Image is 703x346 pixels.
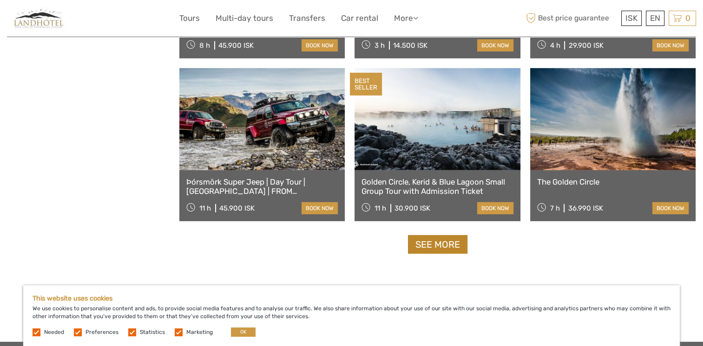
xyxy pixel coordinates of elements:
[341,12,378,25] a: Car rental
[23,285,680,346] div: We use cookies to personalise content and ads, to provide social media features and to analyse ou...
[107,14,118,26] button: Open LiveChat chat widget
[302,39,338,51] a: book now
[186,328,213,336] label: Marketing
[625,13,637,23] span: ISK
[13,16,105,24] p: We're away right now. Please check back later!
[33,295,670,302] h5: This website uses cookies
[524,11,619,26] span: Best price guarantee
[652,202,689,214] a: book now
[477,202,513,214] a: book now
[477,39,513,51] a: book now
[199,41,210,50] span: 8 h
[218,41,254,50] div: 45.900 ISK
[550,204,559,212] span: 7 h
[537,177,689,186] a: The Golden Circle
[186,177,338,196] a: Þórsmörk Super Jeep | Day Tour | [GEOGRAPHIC_DATA] | FROM [GEOGRAPHIC_DATA]
[568,41,603,50] div: 29.900 ISK
[361,177,513,196] a: Golden Circle, Kerid & Blue Lagoon Small Group Tour with Admission Ticket
[408,235,467,254] a: See more
[179,12,200,25] a: Tours
[350,73,382,96] div: BEST SELLER
[393,41,427,50] div: 14.500 ISK
[7,7,71,30] img: 794-4d1e71b2-5dd0-4a39-8cc1-b0db556bc61e_logo_small.jpg
[140,328,165,336] label: Statistics
[568,204,603,212] div: 36.990 ISK
[394,12,418,25] a: More
[374,204,386,212] span: 11 h
[652,39,689,51] a: book now
[550,41,560,50] span: 4 h
[216,12,273,25] a: Multi-day tours
[646,11,664,26] div: EN
[302,202,338,214] a: book now
[85,328,118,336] label: Preferences
[374,41,385,50] span: 3 h
[199,204,211,212] span: 11 h
[394,204,430,212] div: 30.900 ISK
[44,328,64,336] label: Needed
[231,327,256,337] button: OK
[684,13,692,23] span: 0
[219,204,255,212] div: 45.900 ISK
[289,12,325,25] a: Transfers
